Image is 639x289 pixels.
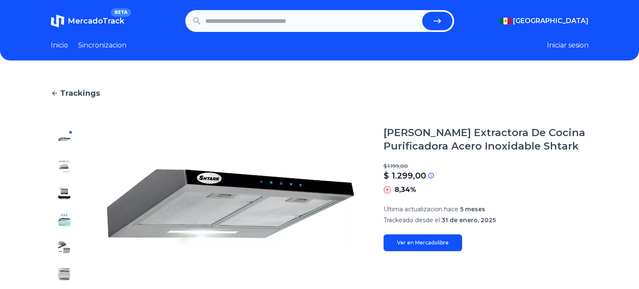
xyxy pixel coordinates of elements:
img: Mexico [500,18,511,24]
a: Sincronizacion [78,40,126,50]
span: Trackeado desde el [384,216,440,224]
span: MercadoTrack [68,16,124,26]
a: Trackings [51,87,589,99]
span: [GEOGRAPHIC_DATA] [513,16,589,26]
p: 8,34% [394,185,416,195]
span: Trackings [60,87,100,99]
p: $ 1.299,00 [384,170,426,181]
span: Ultima actualizacion hace [384,205,458,213]
a: Ver en Mercadolibre [384,234,462,251]
span: 31 de enero, 2025 [442,216,496,224]
img: MercadoTrack [51,14,64,28]
img: Campana Extractora De Cocina Purificadora Acero Inoxidable Shtark [58,240,71,254]
a: Inicio [51,40,68,50]
span: BETA [111,8,131,17]
button: [GEOGRAPHIC_DATA] [500,16,589,26]
img: Campana Extractora De Cocina Purificadora Acero Inoxidable Shtark [95,126,367,287]
img: Campana Extractora De Cocina Purificadora Acero Inoxidable Shtark [58,133,71,146]
img: Campana Extractora De Cocina Purificadora Acero Inoxidable Shtark [58,267,71,281]
a: MercadoTrackBETA [51,14,124,28]
span: 5 meses [460,205,485,213]
h1: [PERSON_NAME] Extractora De Cocina Purificadora Acero Inoxidable Shtark [384,126,589,153]
img: Campana Extractora De Cocina Purificadora Acero Inoxidable Shtark [58,160,71,173]
button: Iniciar sesion [547,40,589,50]
img: Campana Extractora De Cocina Purificadora Acero Inoxidable Shtark [58,187,71,200]
p: $ 1.199,00 [384,163,589,170]
img: Campana Extractora De Cocina Purificadora Acero Inoxidable Shtark [58,213,71,227]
